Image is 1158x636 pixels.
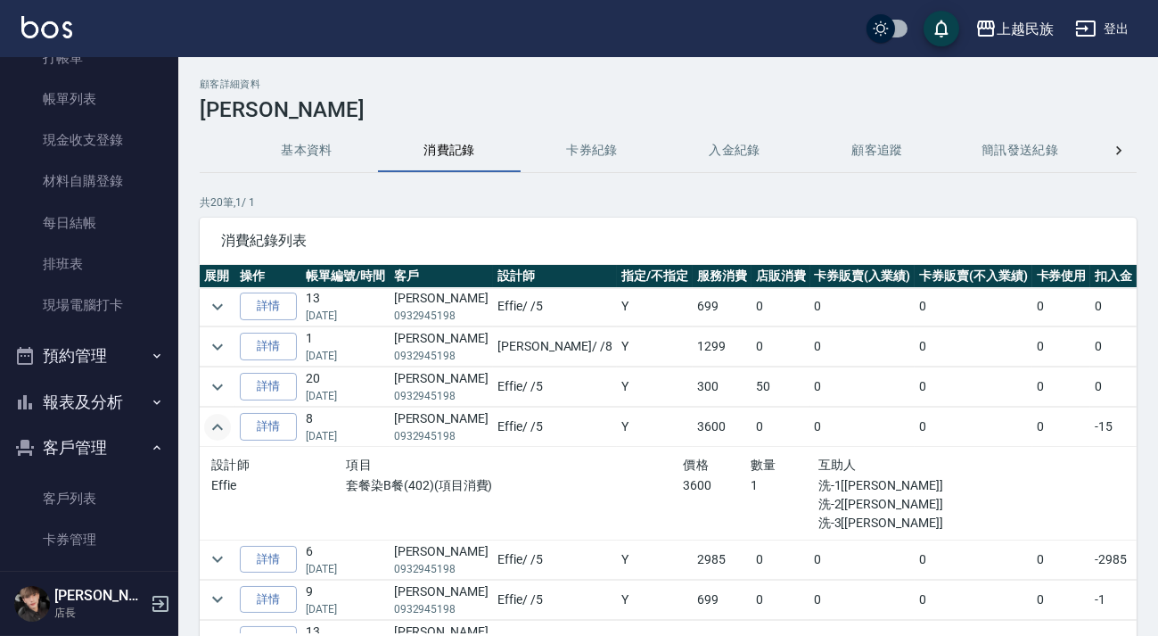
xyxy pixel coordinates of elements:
[617,368,693,407] td: Y
[751,287,810,326] td: 0
[394,348,489,364] p: 0932945198
[493,580,617,619] td: Effie / /5
[493,265,617,288] th: 設計師
[1068,12,1137,45] button: 登出
[306,388,385,404] p: [DATE]
[751,408,810,447] td: 0
[7,285,171,326] a: 現場電腦打卡
[915,540,1032,579] td: 0
[810,408,916,447] td: 0
[390,287,493,326] td: [PERSON_NAME]
[390,368,493,407] td: [PERSON_NAME]
[7,161,171,202] a: 材料自購登錄
[7,560,171,601] a: 入金管理
[493,327,617,367] td: [PERSON_NAME] / /8
[200,265,235,288] th: 展開
[240,586,297,614] a: 詳情
[390,327,493,367] td: [PERSON_NAME]
[915,408,1032,447] td: 0
[751,265,810,288] th: 店販消費
[1090,287,1137,326] td: 0
[1032,327,1091,367] td: 0
[493,287,617,326] td: Effie / /5
[617,580,693,619] td: Y
[204,293,231,320] button: expand row
[394,388,489,404] p: 0932945198
[235,265,301,288] th: 操作
[1032,540,1091,579] td: 0
[818,495,1021,514] p: 洗-2[[PERSON_NAME]]
[14,586,50,622] img: Person
[390,265,493,288] th: 客戶
[1032,287,1091,326] td: 0
[346,476,683,495] p: 套餐染B餐(402)(項目消費)
[751,458,776,472] span: 數量
[7,37,171,78] a: 打帳單
[390,408,493,447] td: [PERSON_NAME]
[394,428,489,444] p: 0932945198
[306,428,385,444] p: [DATE]
[493,540,617,579] td: Effie / /5
[693,580,751,619] td: 699
[7,202,171,244] a: 每日結帳
[915,287,1032,326] td: 0
[301,408,390,447] td: 8
[1090,540,1137,579] td: -2985
[7,244,171,285] a: 排班表
[240,293,297,320] a: 詳情
[810,287,916,326] td: 0
[751,476,818,495] p: 1
[617,408,693,447] td: Y
[54,587,145,605] h5: [PERSON_NAME]
[617,265,693,288] th: 指定/不指定
[7,379,171,425] button: 報表及分析
[693,408,751,447] td: 3600
[7,78,171,120] a: 帳單列表
[751,580,810,619] td: 0
[751,368,810,407] td: 50
[54,605,145,621] p: 店長
[693,540,751,579] td: 2985
[949,129,1091,172] button: 簡訊發送紀錄
[810,265,916,288] th: 卡券販賣(入業績)
[818,514,1021,533] p: 洗-3[[PERSON_NAME]]
[7,333,171,379] button: 預約管理
[301,580,390,619] td: 9
[306,308,385,324] p: [DATE]
[1032,265,1091,288] th: 卡券使用
[211,476,346,495] p: Effie
[1090,265,1137,288] th: 扣入金
[663,129,806,172] button: 入金紀錄
[390,540,493,579] td: [PERSON_NAME]
[617,540,693,579] td: Y
[7,425,171,471] button: 客戶管理
[394,561,489,577] p: 0932945198
[7,519,171,560] a: 卡券管理
[301,540,390,579] td: 6
[1032,580,1091,619] td: 0
[1032,408,1091,447] td: 0
[240,413,297,441] a: 詳情
[21,16,72,38] img: Logo
[751,327,810,367] td: 0
[204,586,231,613] button: expand row
[751,540,810,579] td: 0
[221,232,1115,250] span: 消費紀錄列表
[968,11,1061,47] button: 上越民族
[683,476,751,495] p: 3600
[818,458,857,472] span: 互助人
[683,458,709,472] span: 價格
[301,368,390,407] td: 20
[306,601,385,617] p: [DATE]
[301,287,390,326] td: 13
[997,18,1054,40] div: 上越民族
[200,97,1137,122] h3: [PERSON_NAME]
[810,327,916,367] td: 0
[693,287,751,326] td: 699
[204,546,231,573] button: expand row
[693,265,751,288] th: 服務消費
[200,194,1137,211] p: 共 20 筆, 1 / 1
[240,333,297,360] a: 詳情
[810,540,916,579] td: 0
[1090,580,1137,619] td: -1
